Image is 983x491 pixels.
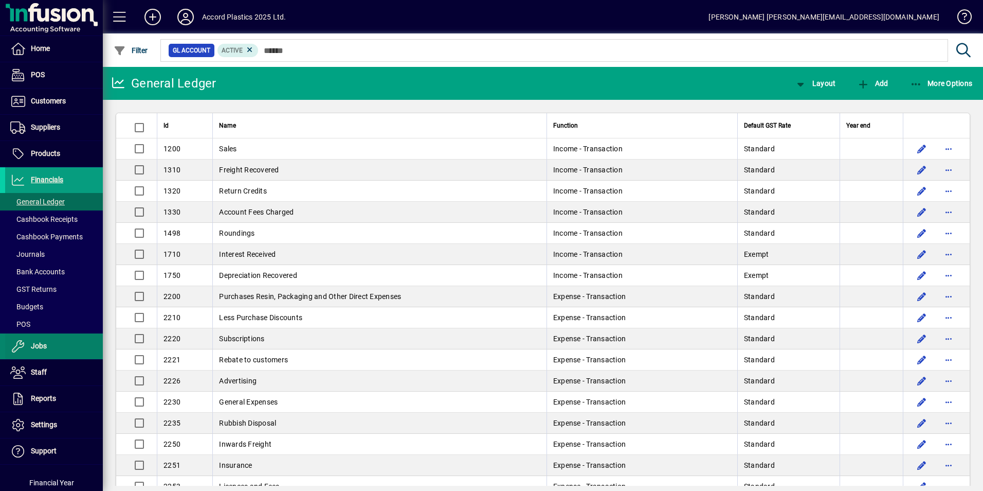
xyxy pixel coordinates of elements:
[940,352,957,368] button: More options
[914,288,930,305] button: Edit
[5,62,103,88] a: POS
[914,352,930,368] button: Edit
[914,141,930,157] button: Edit
[10,285,57,293] span: GST Returns
[219,145,236,153] span: Sales
[940,267,957,284] button: More options
[219,271,297,279] span: Depreciation Recovered
[31,368,47,376] span: Staff
[163,440,180,448] span: 2250
[163,313,180,322] span: 2210
[5,298,103,315] a: Budgets
[914,415,930,431] button: Edit
[854,74,890,93] button: Add
[940,183,957,199] button: More options
[914,267,930,284] button: Edit
[744,356,775,364] span: Standard
[857,79,888,87] span: Add
[940,141,957,157] button: More options
[5,89,103,114] a: Customers
[136,8,169,26] button: Add
[219,229,254,237] span: Roundings
[219,250,276,258] span: Interest Received
[163,398,180,406] span: 2230
[5,263,103,280] a: Bank Accounts
[940,288,957,305] button: More options
[914,246,930,262] button: Edit
[29,479,74,487] span: Financial Year
[914,457,930,474] button: Edit
[744,208,775,216] span: Standard
[914,373,930,389] button: Edit
[744,292,775,301] span: Standard
[553,187,623,195] span: Income - Transaction
[163,120,206,131] div: Id
[846,120,870,131] span: Year end
[553,356,626,364] span: Expense - Transaction
[219,166,279,174] span: Freight Recovered
[5,211,103,228] a: Cashbook Receipts
[163,356,180,364] span: 2221
[10,233,83,241] span: Cashbook Payments
[31,342,47,350] span: Jobs
[553,482,626,490] span: Expense - Transaction
[744,440,775,448] span: Standard
[219,461,252,469] span: Insurance
[708,9,939,25] div: [PERSON_NAME] [PERSON_NAME][EMAIL_ADDRESS][DOMAIN_NAME]
[173,45,210,56] span: GL Account
[744,461,775,469] span: Standard
[744,377,775,385] span: Standard
[744,250,769,258] span: Exempt
[163,271,180,279] span: 1750
[553,440,626,448] span: Expense - Transaction
[940,246,957,262] button: More options
[219,120,540,131] div: Name
[744,335,775,343] span: Standard
[950,2,970,36] a: Knowledge Base
[10,250,45,258] span: Journals
[31,149,60,157] span: Products
[163,229,180,237] span: 1498
[10,268,65,276] span: Bank Accounts
[31,176,63,184] span: Financials
[10,198,65,206] span: General Ledger
[792,74,838,93] button: Layout
[914,330,930,347] button: Edit
[5,334,103,359] a: Jobs
[202,9,286,25] div: Accord Plastics 2025 Ltd.
[940,436,957,452] button: More options
[163,208,180,216] span: 1330
[163,335,180,343] span: 2220
[31,420,57,429] span: Settings
[940,204,957,220] button: More options
[910,79,973,87] span: More Options
[31,394,56,402] span: Reports
[5,36,103,62] a: Home
[940,330,957,347] button: More options
[744,271,769,279] span: Exempt
[940,394,957,410] button: More options
[914,394,930,410] button: Edit
[31,123,60,131] span: Suppliers
[553,250,623,258] span: Income - Transaction
[5,141,103,167] a: Products
[553,229,623,237] span: Income - Transaction
[940,373,957,389] button: More options
[10,215,78,223] span: Cashbook Receipts
[553,313,626,322] span: Expense - Transaction
[163,120,169,131] span: Id
[31,447,57,455] span: Support
[219,313,302,322] span: Less Purchase Discounts
[219,292,401,301] span: Purchases Resin, Packaging and Other Direct Expenses
[744,398,775,406] span: Standard
[5,246,103,263] a: Journals
[744,419,775,427] span: Standard
[907,74,975,93] button: More Options
[5,315,103,333] a: POS
[553,271,623,279] span: Income - Transaction
[553,145,623,153] span: Income - Transaction
[553,377,626,385] span: Expense - Transaction
[219,419,276,427] span: Rubbish Disposal
[553,120,578,131] span: Function
[219,335,264,343] span: Subscriptions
